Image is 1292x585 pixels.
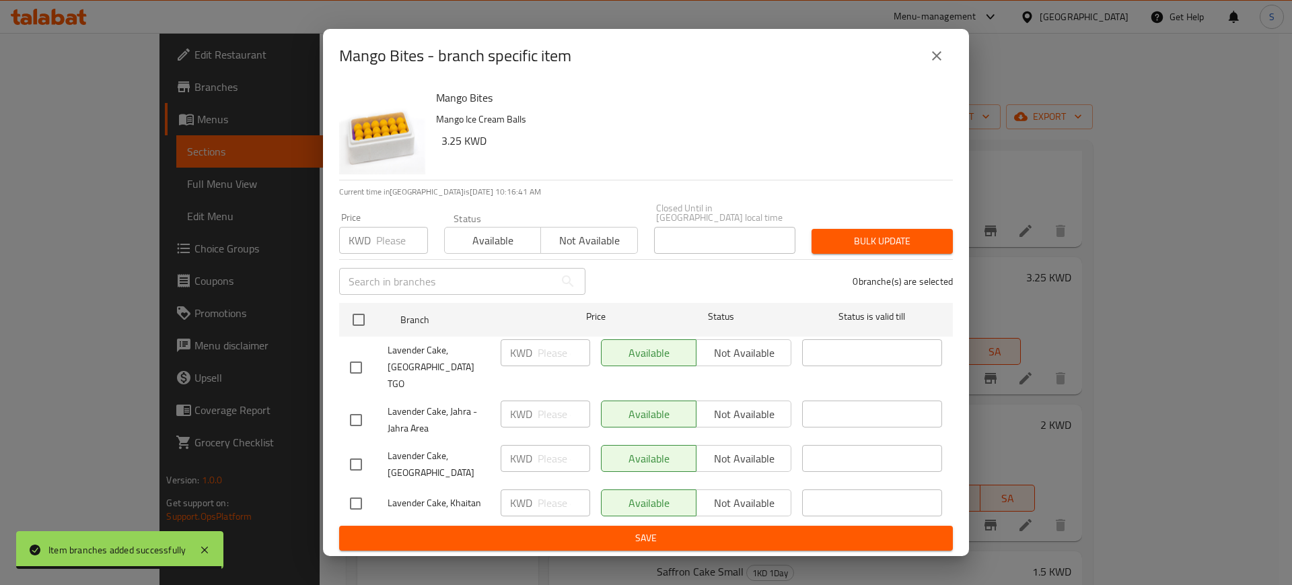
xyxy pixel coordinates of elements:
span: Lavender Cake, [GEOGRAPHIC_DATA] [388,448,490,481]
input: Please enter price [538,339,590,366]
h6: 3.25 KWD [441,131,942,150]
h2: Mango Bites - branch specific item [339,45,571,67]
p: KWD [510,450,532,467]
input: Search in branches [339,268,554,295]
span: Lavender Cake, Jahra - Jahra Area [388,403,490,437]
span: Bulk update [822,233,942,250]
input: Please enter price [376,227,428,254]
p: Current time in [GEOGRAPHIC_DATA] is [DATE] 10:16:41 AM [339,186,953,198]
span: Status [651,308,791,325]
p: KWD [510,495,532,511]
span: Available [450,231,536,250]
button: Available [444,227,541,254]
h6: Mango Bites [436,88,942,107]
input: Please enter price [538,445,590,472]
p: 0 branche(s) are selected [853,275,953,288]
button: Bulk update [812,229,953,254]
p: KWD [510,406,532,422]
img: Mango Bites [339,88,425,174]
div: Item branches added successfully [48,543,186,557]
p: KWD [510,345,532,361]
p: KWD [349,232,371,248]
span: Branch [400,312,540,329]
span: Price [551,308,641,325]
input: Please enter price [538,401,590,427]
span: Status is valid till [802,308,942,325]
button: Not available [540,227,637,254]
button: close [921,40,953,72]
p: Mango Ice Cream Balls [436,111,942,128]
span: Lavender Cake, Khaitan [388,495,490,512]
span: Save [350,530,942,547]
input: Please enter price [538,489,590,516]
span: Not available [546,231,632,250]
span: Lavender Cake, [GEOGRAPHIC_DATA] TGO [388,342,490,392]
button: Save [339,526,953,551]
